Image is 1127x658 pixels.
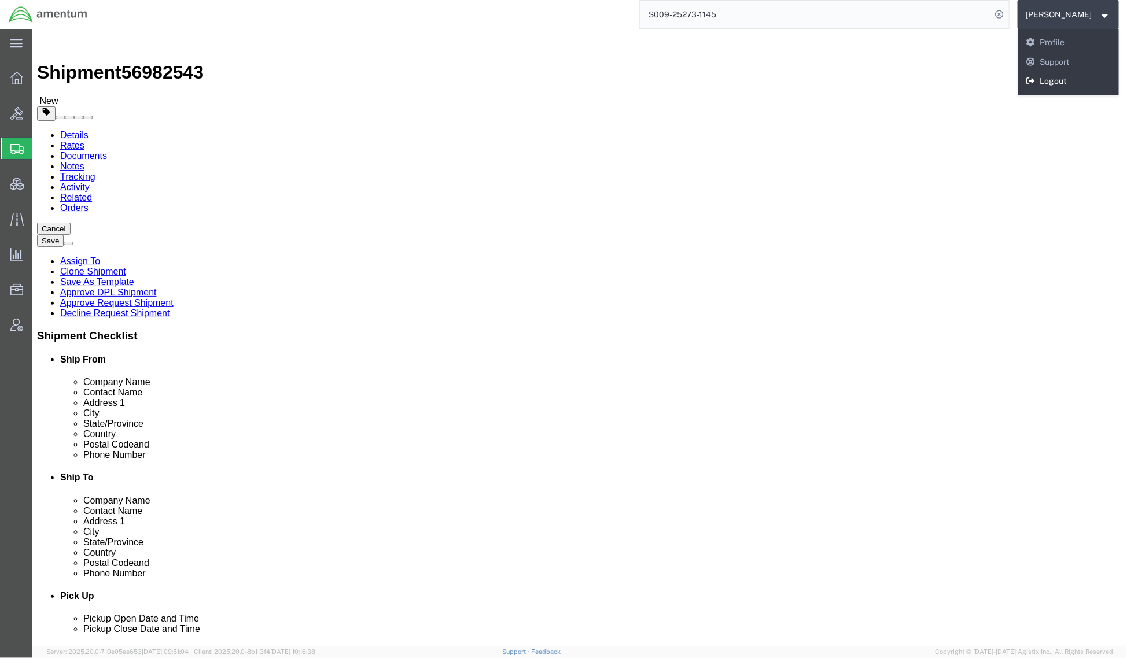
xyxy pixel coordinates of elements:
span: [DATE] 09:51:04 [142,648,189,655]
a: Profile [1018,33,1119,53]
span: Client: 2025.20.0-8b113f4 [194,648,315,655]
a: Support [1018,53,1119,72]
a: Support [502,648,531,655]
span: Copyright © [DATE]-[DATE] Agistix Inc., All Rights Reserved [935,647,1113,657]
span: Jason Champagne [1026,8,1092,21]
a: Logout [1018,72,1119,91]
a: Feedback [531,648,561,655]
span: [DATE] 10:16:38 [270,648,315,655]
input: Search for shipment number, reference number [640,1,992,28]
button: [PERSON_NAME] [1026,8,1111,21]
iframe: FS Legacy Container [32,29,1127,646]
img: logo [8,6,88,23]
span: Server: 2025.20.0-710e05ee653 [46,648,189,655]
